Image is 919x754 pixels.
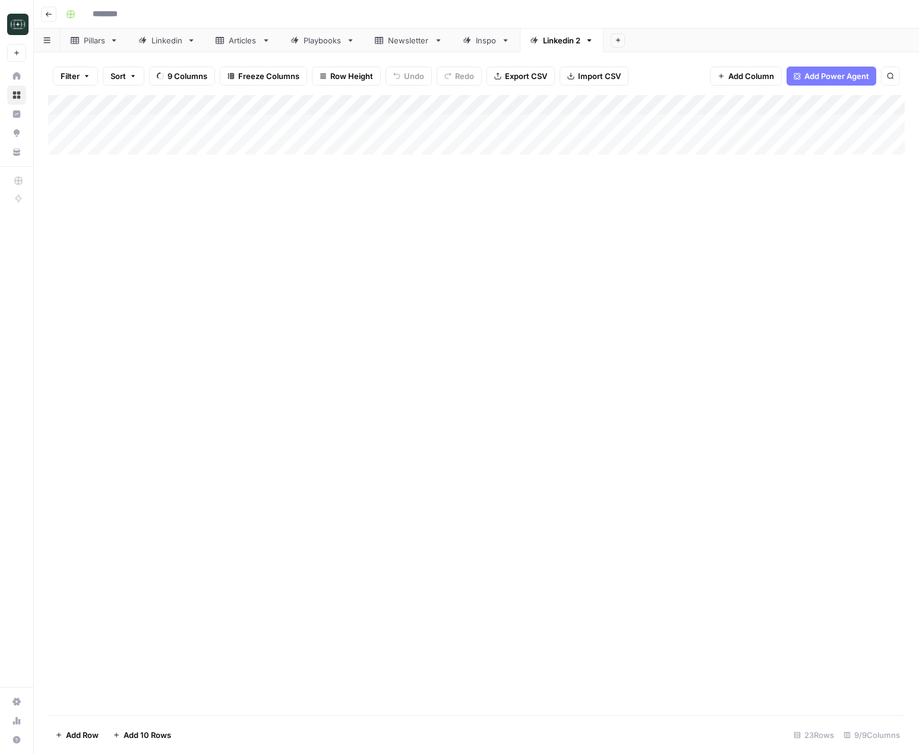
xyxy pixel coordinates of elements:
[7,730,26,749] button: Help + Support
[53,67,98,86] button: Filter
[61,29,128,52] a: Pillars
[543,34,580,46] div: Linkedin 2
[84,34,105,46] div: Pillars
[110,70,126,82] span: Sort
[804,70,869,82] span: Add Power Agent
[7,124,26,143] a: Opportunities
[487,67,555,86] button: Export CSV
[520,29,604,52] a: Linkedin 2
[7,692,26,711] a: Settings
[839,725,905,744] div: 9/9 Columns
[7,86,26,105] a: Browse
[710,67,782,86] button: Add Column
[128,29,206,52] a: Linkedin
[453,29,520,52] a: Inspo
[386,67,432,86] button: Undo
[66,729,99,741] span: Add Row
[7,10,26,39] button: Workspace: Catalyst
[312,67,381,86] button: Row Height
[789,725,839,744] div: 23 Rows
[437,67,482,86] button: Redo
[103,67,144,86] button: Sort
[455,70,474,82] span: Redo
[578,70,621,82] span: Import CSV
[7,143,26,162] a: Your Data
[728,70,774,82] span: Add Column
[61,70,80,82] span: Filter
[388,34,430,46] div: Newsletter
[304,34,342,46] div: Playbooks
[124,729,171,741] span: Add 10 Rows
[476,34,497,46] div: Inspo
[7,711,26,730] a: Usage
[151,34,182,46] div: Linkedin
[7,14,29,35] img: Catalyst Logo
[206,29,280,52] a: Articles
[787,67,876,86] button: Add Power Agent
[7,105,26,124] a: Insights
[330,70,373,82] span: Row Height
[168,70,207,82] span: 9 Columns
[280,29,365,52] a: Playbooks
[560,67,629,86] button: Import CSV
[149,67,215,86] button: 9 Columns
[106,725,178,744] button: Add 10 Rows
[229,34,257,46] div: Articles
[505,70,547,82] span: Export CSV
[238,70,299,82] span: Freeze Columns
[404,70,424,82] span: Undo
[220,67,307,86] button: Freeze Columns
[48,725,106,744] button: Add Row
[7,67,26,86] a: Home
[365,29,453,52] a: Newsletter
